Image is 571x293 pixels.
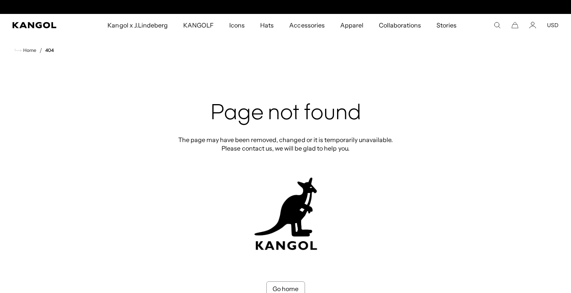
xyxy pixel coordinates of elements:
[379,14,421,36] span: Collaborations
[206,4,365,10] div: Announcement
[107,14,168,36] span: Kangol x J.Lindeberg
[332,14,371,36] a: Apparel
[36,46,42,55] li: /
[281,14,332,36] a: Accessories
[206,4,365,10] div: 1 of 2
[45,48,54,53] a: 404
[371,14,429,36] a: Collaborations
[22,48,36,53] span: Home
[222,14,252,36] a: Icons
[436,14,457,36] span: Stories
[176,14,222,36] a: KANGOLF
[429,14,464,36] a: Stories
[252,14,281,36] a: Hats
[15,47,36,54] a: Home
[176,135,395,152] p: The page may have been removed, changed or it is temporarily unavailable. Please contact us, we w...
[529,22,536,29] a: Account
[494,22,501,29] summary: Search here
[340,14,363,36] span: Apparel
[183,14,214,36] span: KANGOLF
[253,177,319,250] img: kangol-404-logo.jpg
[176,101,395,126] h2: Page not found
[206,4,365,10] slideshow-component: Announcement bar
[511,22,518,29] button: Cart
[12,22,71,28] a: Kangol
[289,14,324,36] span: Accessories
[547,22,559,29] button: USD
[100,14,176,36] a: Kangol x J.Lindeberg
[260,14,274,36] span: Hats
[229,14,245,36] span: Icons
